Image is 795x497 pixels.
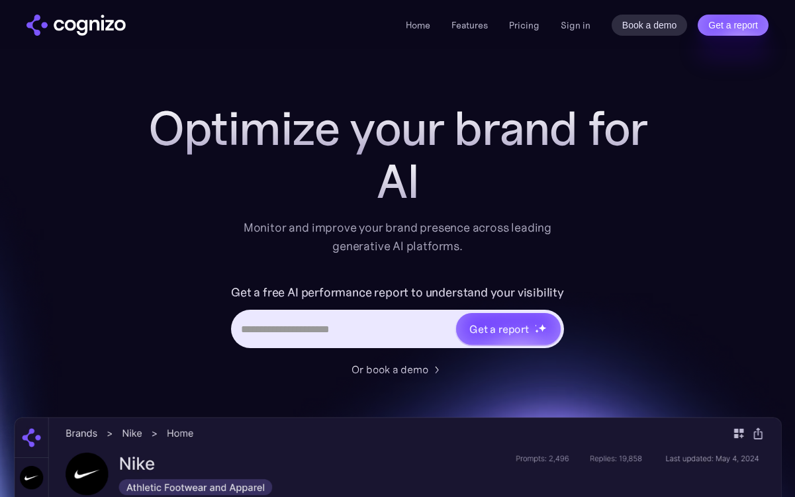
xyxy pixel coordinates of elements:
a: Book a demo [612,15,688,36]
div: Or book a demo [351,361,428,377]
a: Sign in [561,17,590,33]
a: Or book a demo [351,361,444,377]
img: star [535,324,537,326]
a: home [26,15,126,36]
a: Pricing [509,19,539,31]
div: AI [133,155,663,208]
img: star [535,329,539,334]
a: Get a report [698,15,769,36]
h1: Optimize your brand for [133,102,663,155]
img: cognizo logo [26,15,126,36]
a: Home [406,19,430,31]
div: Monitor and improve your brand presence across leading generative AI platforms. [235,218,561,255]
img: star [538,324,547,332]
div: Get a report [469,321,529,337]
label: Get a free AI performance report to understand your visibility [231,282,564,303]
a: Features [451,19,488,31]
a: Get a reportstarstarstar [455,312,562,346]
form: Hero URL Input Form [231,282,564,355]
